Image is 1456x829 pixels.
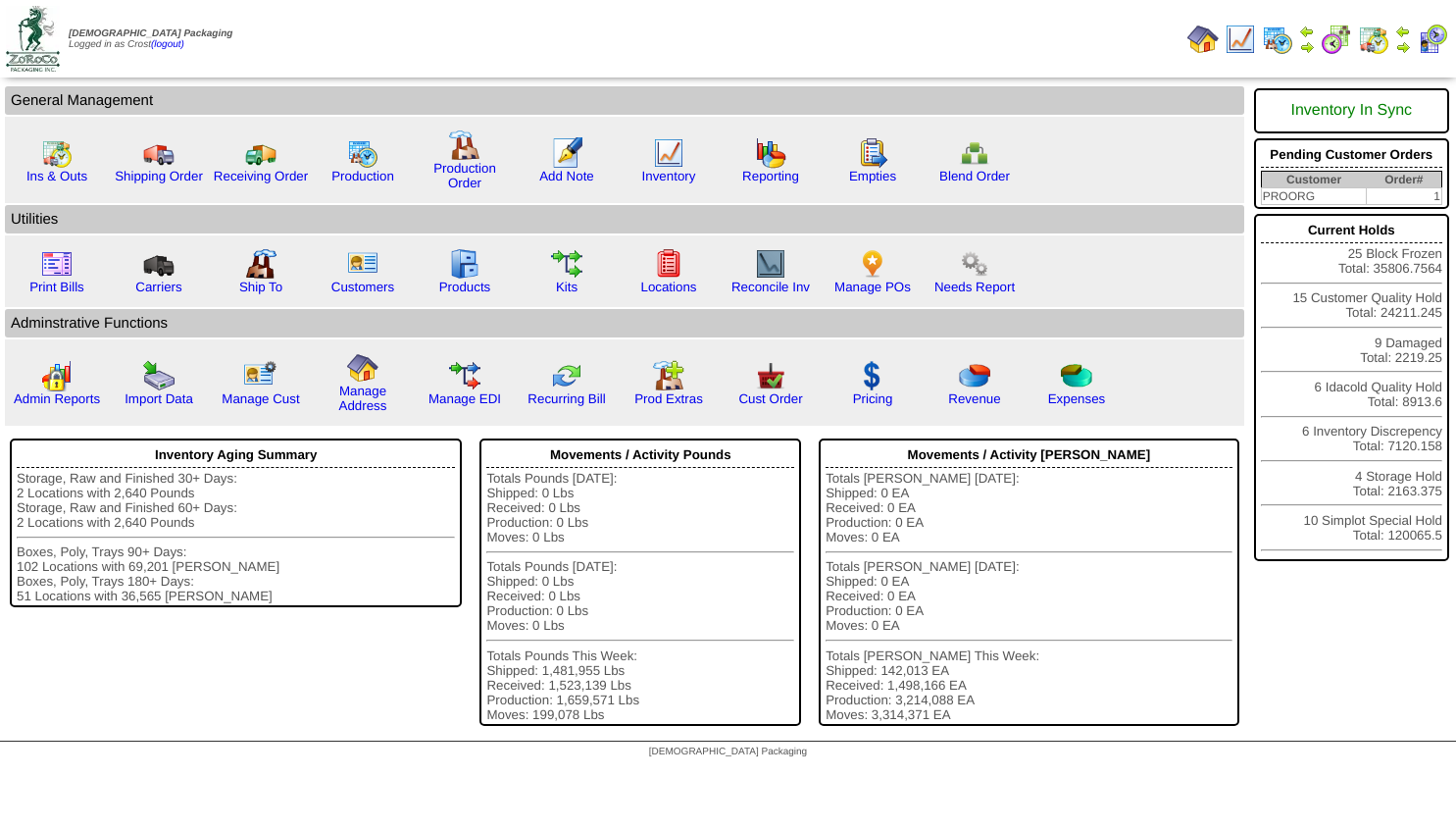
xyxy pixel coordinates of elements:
a: Cust Order [738,391,802,406]
a: Admin Reports [14,391,100,406]
div: Current Holds [1261,218,1442,243]
img: import.gif [143,360,175,391]
img: workflow.png [959,248,990,280]
div: Totals [PERSON_NAME] [DATE]: Shipped: 0 EA Received: 0 EA Production: 0 EA Moves: 0 EA Totals [PE... [826,471,1232,722]
a: (logout) [151,39,184,50]
span: [DEMOGRAPHIC_DATA] Packaging [69,28,232,39]
a: Add Note [539,169,594,183]
a: Inventory [642,169,696,183]
div: 25 Block Frozen Total: 35806.7564 15 Customer Quality Hold Total: 24211.245 9 Damaged Total: 2219... [1254,214,1449,561]
a: Ins & Outs [26,169,87,183]
a: Manage EDI [428,391,501,406]
a: Ship To [239,280,282,294]
a: Receiving Order [214,169,308,183]
img: arrowright.gif [1395,39,1411,55]
a: Kits [556,280,577,294]
td: 1 [1367,188,1442,205]
div: Inventory In Sync [1261,92,1442,130]
a: Pricing [853,391,893,406]
img: home.gif [1187,24,1219,55]
img: pie_chart.png [959,360,990,391]
img: line_graph2.gif [755,248,786,280]
img: prodextras.gif [653,360,684,391]
td: PROORG [1261,188,1366,205]
img: home.gif [347,352,378,384]
img: factory.gif [449,130,480,161]
img: workflow.gif [551,248,582,280]
img: calendarcustomer.gif [1417,24,1448,55]
a: Customers [331,280,394,294]
img: zoroco-logo-small.webp [6,6,60,72]
a: Manage Address [339,384,387,413]
img: truck2.gif [245,137,276,169]
div: Totals Pounds [DATE]: Shipped: 0 Lbs Received: 0 Lbs Production: 0 Lbs Moves: 0 Lbs Totals Pounds... [486,471,794,722]
img: factory2.gif [245,248,276,280]
img: line_graph.gif [1225,24,1256,55]
a: Shipping Order [115,169,203,183]
img: arrowleft.gif [1299,24,1315,39]
img: locations.gif [653,248,684,280]
a: Print Bills [29,280,84,294]
img: reconcile.gif [551,360,582,391]
td: Adminstrative Functions [5,309,1244,337]
a: Production [331,169,394,183]
img: customers.gif [347,248,378,280]
a: Carriers [135,280,181,294]
img: po.png [857,248,888,280]
span: Logged in as Crost [69,28,232,50]
a: Blend Order [939,169,1010,183]
img: truck3.gif [143,248,175,280]
img: dollar.gif [857,360,888,391]
img: workorder.gif [857,137,888,169]
a: Empties [849,169,896,183]
td: Utilities [5,205,1244,233]
a: Manage Cust [222,391,299,406]
div: Movements / Activity Pounds [486,442,794,468]
a: Reconcile Inv [731,280,810,294]
a: Manage POs [834,280,911,294]
img: calendarblend.gif [1321,24,1352,55]
img: cust_order.png [755,360,786,391]
th: Order# [1367,172,1442,188]
img: calendarprod.gif [1262,24,1293,55]
img: network.png [959,137,990,169]
a: Locations [640,280,696,294]
img: graph.gif [755,137,786,169]
img: calendarinout.gif [41,137,73,169]
a: Revenue [948,391,1000,406]
td: General Management [5,86,1244,115]
a: Reporting [742,169,799,183]
img: calendarinout.gif [1358,24,1389,55]
img: truck.gif [143,137,175,169]
div: Pending Customer Orders [1261,142,1442,168]
div: Storage, Raw and Finished 30+ Days: 2 Locations with 2,640 Pounds Storage, Raw and Finished 60+ D... [17,471,455,603]
img: orders.gif [551,137,582,169]
img: pie_chart2.png [1061,360,1092,391]
img: managecust.png [243,360,279,391]
a: Expenses [1048,391,1106,406]
img: edi.gif [449,360,480,391]
span: [DEMOGRAPHIC_DATA] Packaging [649,747,807,757]
img: calendarprod.gif [347,137,378,169]
a: Prod Extras [634,391,703,406]
a: Production Order [433,161,496,190]
th: Customer [1261,172,1366,188]
img: cabinet.gif [449,248,480,280]
img: line_graph.gif [653,137,684,169]
img: graph2.png [41,360,73,391]
img: arrowright.gif [1299,39,1315,55]
a: Import Data [125,391,193,406]
img: arrowleft.gif [1395,24,1411,39]
div: Movements / Activity [PERSON_NAME] [826,442,1232,468]
div: Inventory Aging Summary [17,442,455,468]
a: Products [439,280,491,294]
img: invoice2.gif [41,248,73,280]
a: Needs Report [934,280,1015,294]
a: Recurring Bill [527,391,605,406]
